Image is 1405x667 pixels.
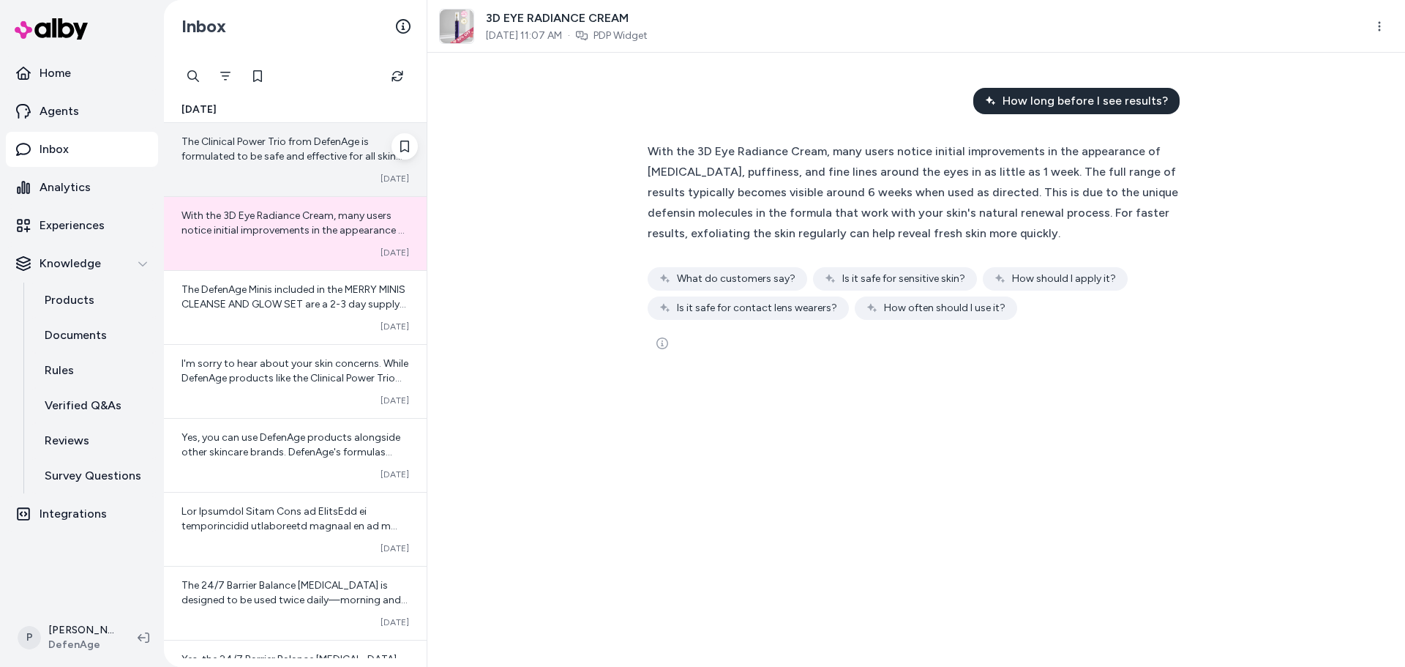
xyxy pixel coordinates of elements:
a: Experiences [6,208,158,243]
p: Integrations [40,505,107,523]
img: alby Logo [15,18,88,40]
p: Agents [40,103,79,120]
a: Analytics [6,170,158,205]
a: Yes, you can use DefenAge products alongside other skincare brands. DefenAge's formulas work thro... [164,418,427,492]
p: Inbox [40,141,69,158]
a: Verified Q&As [30,388,158,423]
button: Refresh [383,62,412,91]
img: 3d_eye_radiance_cream.png [440,10,473,43]
button: P[PERSON_NAME]DefenAge [9,614,126,661]
span: [DATE] [381,247,409,258]
a: Agents [6,94,158,129]
p: [PERSON_NAME] [48,623,114,638]
span: [DATE] [381,395,409,406]
span: The Clinical Power Trio from DefenAge is formulated to be safe and effective for all skin types, ... [181,135,407,324]
a: The Clinical Power Trio from DefenAge is formulated to be safe and effective for all skin types, ... [164,123,427,196]
a: Survey Questions [30,458,158,493]
span: [DATE] [381,469,409,480]
h2: Inbox [181,15,226,37]
span: [DATE] [381,543,409,554]
a: With the 3D Eye Radiance Cream, many users notice initial improvements in the appearance of [MEDI... [164,196,427,270]
a: Reviews [30,423,158,458]
a: The DefenAge Minis included in the MERRY MINIS CLEANSE AND GLOW SET are a 2-3 day supply of some ... [164,270,427,344]
p: Products [45,291,94,309]
a: Lor Ipsumdol Sitam Cons ad ElitsEdd ei temporincidid utlaboreetd magnaal en ad m veniamqui nostru... [164,492,427,566]
button: Knowledge [6,246,158,281]
button: Filter [211,62,240,91]
span: [DATE] [381,173,409,185]
a: Documents [30,318,158,353]
p: Rules [45,362,74,379]
span: [DATE] 11:07 AM [486,29,562,43]
a: Rules [30,353,158,388]
p: Knowledge [40,255,101,272]
a: PDP Widget [593,29,648,43]
span: · [568,29,570,43]
span: How often should I use it? [884,301,1005,316]
p: Reviews [45,432,89,450]
span: [DATE] [381,616,409,628]
a: I'm sorry to hear about your skin concerns. While DefenAge products like the Clinical Power Trio ... [164,344,427,418]
span: What do customers say? [677,272,795,286]
span: [DATE] [381,321,409,332]
a: Products [30,283,158,318]
span: The DefenAge Minis included in the MERRY MINIS CLEANSE AND GLOW SET are a 2-3 day supply of some ... [181,283,406,515]
span: 3D EYE RADIANCE CREAM [486,10,648,27]
p: Home [40,64,71,82]
p: Analytics [40,179,91,196]
p: Documents [45,327,107,344]
p: Verified Q&As [45,397,121,414]
span: [DATE] [181,103,217,117]
span: Is it safe for contact lens wearers? [677,301,837,316]
a: Inbox [6,132,158,167]
span: How long before I see results? [1003,92,1168,110]
button: See more [648,329,677,358]
a: Integrations [6,496,158,532]
span: With the 3D Eye Radiance Cream, many users notice initial improvements in the appearance of [MEDI... [648,144,1178,240]
span: How should I apply it? [1012,272,1116,286]
span: Yes, you can use DefenAge products alongside other skincare brands. DefenAge's formulas work thro... [181,431,408,619]
span: With the 3D Eye Radiance Cream, many users notice initial improvements in the appearance of [MEDI... [181,209,408,368]
a: The 24/7 Barrier Balance [MEDICAL_DATA] is designed to be used twice daily—morning and evening—as... [164,566,427,640]
span: P [18,626,41,649]
p: Experiences [40,217,105,234]
a: Home [6,56,158,91]
span: Is it safe for sensitive skin? [842,272,965,286]
span: DefenAge [48,638,114,652]
p: Survey Questions [45,467,141,485]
